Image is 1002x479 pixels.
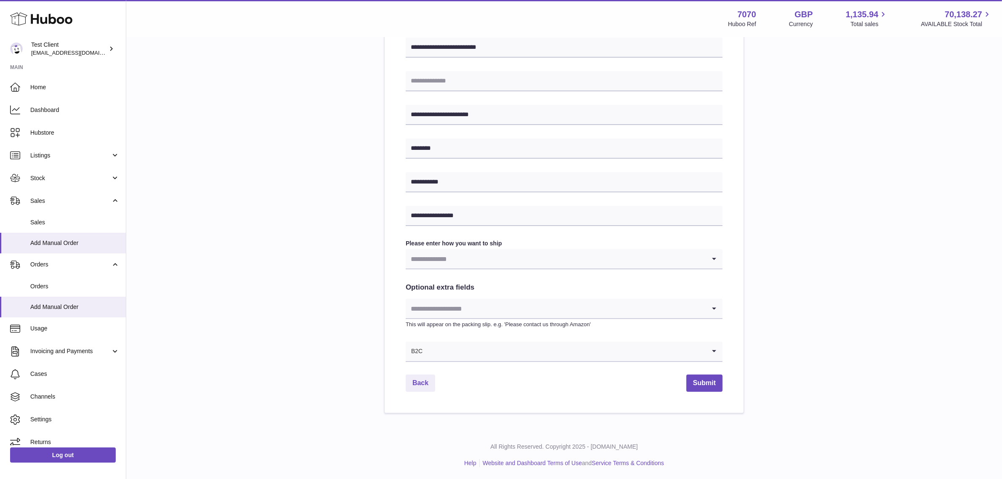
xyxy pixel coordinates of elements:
[728,20,756,28] div: Huboo Ref
[846,9,888,28] a: 1,135.94 Total sales
[423,342,706,361] input: Search for option
[30,106,120,114] span: Dashboard
[406,249,723,269] div: Search for option
[406,299,723,319] div: Search for option
[133,443,995,451] p: All Rights Reserved. Copyright 2025 - [DOMAIN_NAME]
[406,283,723,293] h2: Optional extra fields
[789,20,813,28] div: Currency
[30,197,111,205] span: Sales
[945,9,982,20] span: 70,138.27
[737,9,756,20] strong: 7070
[30,370,120,378] span: Cases
[406,249,706,269] input: Search for option
[30,303,120,311] span: Add Manual Order
[795,9,813,20] strong: GBP
[406,239,723,247] label: Please enter how you want to ship
[480,459,664,467] li: and
[406,342,723,362] div: Search for option
[30,152,111,160] span: Listings
[30,218,120,226] span: Sales
[30,438,120,446] span: Returns
[31,41,107,57] div: Test Client
[406,342,423,361] span: B2C
[483,460,582,466] a: Website and Dashboard Terms of Use
[30,83,120,91] span: Home
[406,299,706,318] input: Search for option
[921,20,992,28] span: AVAILABLE Stock Total
[592,460,664,466] a: Service Terms & Conditions
[406,375,435,392] a: Back
[30,325,120,333] span: Usage
[30,174,111,182] span: Stock
[406,321,723,328] p: This will appear on the packing slip. e.g. 'Please contact us through Amazon'
[10,43,23,55] img: internalAdmin-7070@internal.huboo.com
[31,49,124,56] span: [EMAIL_ADDRESS][DOMAIN_NAME]
[464,460,476,466] a: Help
[851,20,888,28] span: Total sales
[846,9,879,20] span: 1,135.94
[30,282,120,290] span: Orders
[686,375,723,392] button: Submit
[10,447,116,463] a: Log out
[30,393,120,401] span: Channels
[921,9,992,28] a: 70,138.27 AVAILABLE Stock Total
[30,415,120,423] span: Settings
[30,347,111,355] span: Invoicing and Payments
[30,261,111,269] span: Orders
[30,239,120,247] span: Add Manual Order
[30,129,120,137] span: Hubstore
